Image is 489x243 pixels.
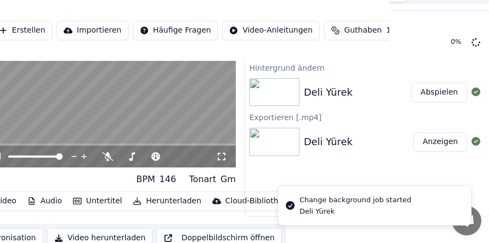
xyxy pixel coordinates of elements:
div: 146 [160,173,176,186]
button: Herunterladen [129,194,205,209]
div: Exportieren [.mp4] [245,110,489,123]
div: Tonart [189,173,216,186]
div: 0 % [451,38,467,47]
button: Anzeigen [413,132,467,152]
div: BPM [136,173,155,186]
button: Video-Anleitungen [222,21,320,40]
div: Hintergrund ändern [245,61,489,74]
div: Deli Yürek [304,85,353,100]
div: Gm [221,173,236,186]
button: Häufige Fragen [133,21,218,40]
div: Deli Yürek [304,134,353,149]
button: Untertitel [69,194,126,209]
span: 130 [386,25,401,36]
span: Guthaben [344,25,382,36]
div: Deli Yürek [299,207,411,216]
button: Importieren [57,21,129,40]
button: Abspielen [411,83,467,102]
button: Guthaben130 [324,21,408,40]
button: Audio [23,194,66,209]
div: Cloud-Bibliothek [225,196,288,207]
div: Change background job started [299,195,411,205]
